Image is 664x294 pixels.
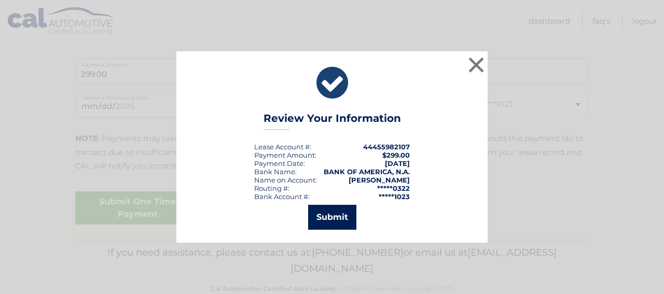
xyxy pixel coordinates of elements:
[254,192,310,201] div: Bank Account #:
[264,112,401,130] h3: Review Your Information
[254,184,289,192] div: Routing #:
[254,151,316,159] div: Payment Amount:
[363,143,410,151] strong: 44455982107
[349,176,410,184] strong: [PERSON_NAME]
[382,151,410,159] span: $299.00
[254,167,297,176] div: Bank Name:
[324,167,410,176] strong: BANK OF AMERICA, N.A.
[254,159,303,167] span: Payment Date
[308,205,356,230] button: Submit
[385,159,410,167] span: [DATE]
[254,176,317,184] div: Name on Account:
[466,54,487,75] button: ×
[254,159,305,167] div: :
[254,143,311,151] div: Lease Account #:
